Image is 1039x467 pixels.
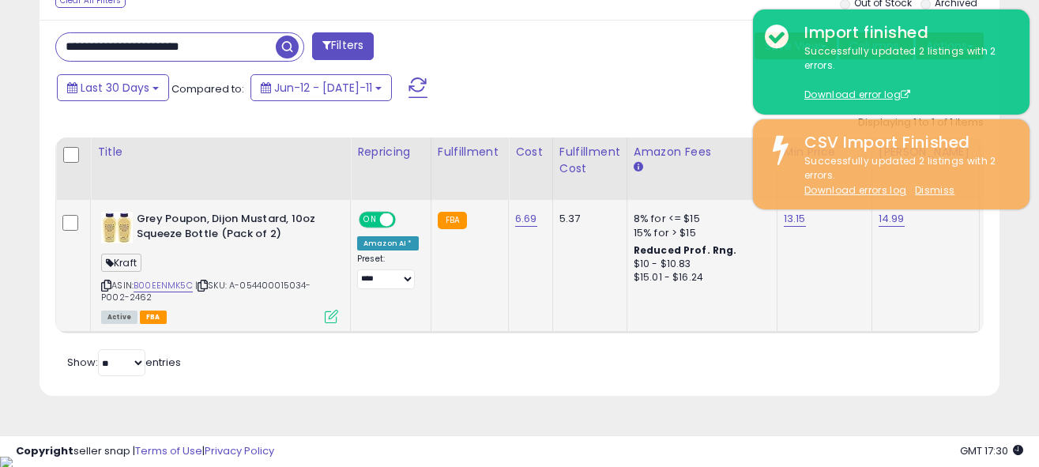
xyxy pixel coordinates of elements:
[171,81,244,96] span: Compared to:
[634,243,737,257] b: Reduced Prof. Rng.
[438,144,502,160] div: Fulfillment
[792,154,1018,198] div: Successfully updated 2 listings with 2 errors.
[140,311,167,324] span: FBA
[634,258,765,271] div: $10 - $10.83
[915,183,954,197] u: Dismiss
[16,443,73,458] strong: Copyright
[274,80,372,96] span: Jun-12 - [DATE]-11
[634,212,765,226] div: 8% for <= $15
[515,144,546,160] div: Cost
[360,213,380,227] span: ON
[634,226,765,240] div: 15% for > $15
[792,44,1018,103] div: Successfully updated 2 listings with 2 errors.
[515,211,537,227] a: 6.69
[357,254,419,289] div: Preset:
[16,444,274,459] div: seller snap | |
[559,144,620,177] div: Fulfillment Cost
[137,212,329,245] b: Grey Poupon, Dijon Mustard, 10oz Squeeze Bottle (Pack of 2)
[393,213,419,227] span: OFF
[960,443,1023,458] span: 2025-08-11 17:30 GMT
[101,254,141,272] span: Kraft
[205,443,274,458] a: Privacy Policy
[135,443,202,458] a: Terms of Use
[559,212,615,226] div: 5.37
[357,236,419,250] div: Amazon AI *
[784,211,806,227] a: 13.15
[438,212,467,229] small: FBA
[57,74,169,101] button: Last 30 Days
[101,311,137,324] span: All listings currently available for purchase on Amazon
[879,211,905,227] a: 14.99
[250,74,392,101] button: Jun-12 - [DATE]-11
[792,131,1018,154] div: CSV Import Finished
[101,212,338,322] div: ASIN:
[357,144,424,160] div: Repricing
[804,183,906,197] a: Download errors log
[97,144,344,160] div: Title
[134,279,193,292] a: B00EENMK5C
[101,279,311,303] span: | SKU: A-054400015034-P002-2462
[634,144,770,160] div: Amazon Fees
[792,21,1018,44] div: Import finished
[312,32,374,60] button: Filters
[858,115,984,130] div: Displaying 1 to 1 of 1 items
[804,88,910,101] a: Download error log
[81,80,149,96] span: Last 30 Days
[67,355,181,370] span: Show: entries
[634,160,643,175] small: Amazon Fees.
[101,212,133,243] img: 41vOfqRH4PS._SL40_.jpg
[634,271,765,284] div: $15.01 - $16.24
